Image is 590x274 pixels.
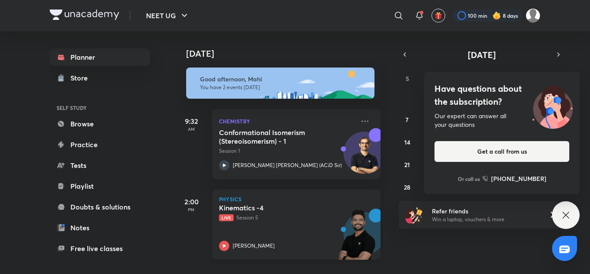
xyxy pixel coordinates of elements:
[492,11,501,20] img: streak
[406,206,423,223] img: referral
[50,48,150,66] a: Planner
[219,147,355,155] p: Session 1
[432,206,538,216] h6: Refer friends
[432,216,538,223] p: Win a laptop, vouchers & more
[404,183,410,191] abbr: September 28, 2025
[141,7,195,24] button: NEET UG
[219,128,327,145] h5: Conformational Isomerism (Stereoisomerism) - 1
[50,136,150,153] a: Practice
[406,116,409,124] abbr: September 7, 2025
[468,49,496,61] span: [DATE]
[400,113,414,126] button: September 7, 2025
[50,100,150,115] h6: SELF STUDY
[219,214,234,221] span: Live
[186,48,389,59] h4: [DATE]
[219,197,374,202] p: Physics
[219,116,355,126] p: Chemistry
[50,177,150,195] a: Playlist
[186,68,374,99] img: afternoon
[50,10,119,22] a: Company Logo
[233,161,342,169] p: [PERSON_NAME] [PERSON_NAME] (ACiD Sir)
[174,126,209,132] p: AM
[525,82,580,129] img: ttu_illustration_new.svg
[411,48,552,61] button: [DATE]
[400,135,414,149] button: September 14, 2025
[491,174,546,183] h6: [PHONE_NUMBER]
[50,240,150,257] a: Free live classes
[400,180,414,194] button: September 28, 2025
[219,203,327,212] h5: Kinematics -4
[219,214,355,222] p: Session 5
[50,10,119,20] img: Company Logo
[435,12,442,19] img: avatar
[435,141,569,162] button: Get a call from us
[404,161,410,169] abbr: September 21, 2025
[526,8,540,23] img: Mahi Singh
[174,116,209,126] h5: 9:32
[431,9,445,23] button: avatar
[174,207,209,212] p: PM
[50,157,150,174] a: Tests
[50,115,150,132] a: Browse
[174,197,209,207] h5: 2:00
[333,209,381,268] img: unacademy
[50,219,150,236] a: Notes
[50,69,150,87] a: Store
[344,136,385,178] img: Avatar
[233,242,275,250] p: [PERSON_NAME]
[404,138,410,146] abbr: September 14, 2025
[400,158,414,171] button: September 21, 2025
[70,73,93,83] div: Store
[200,84,367,91] p: You have 2 events [DATE]
[435,82,569,108] h4: Have questions about the subscription?
[50,198,150,216] a: Doubts & solutions
[482,174,546,183] a: [PHONE_NUMBER]
[200,75,367,83] h6: Good afternoon, Mahi
[435,112,569,129] div: Our expert can answer all your questions
[458,175,480,183] p: Or call us
[406,74,409,83] abbr: Sunday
